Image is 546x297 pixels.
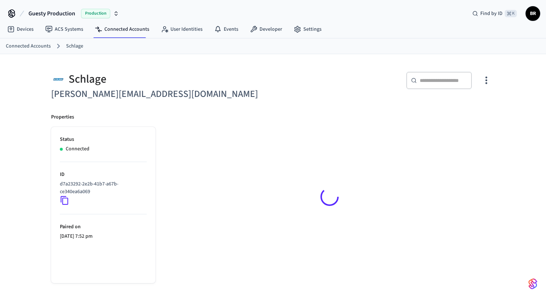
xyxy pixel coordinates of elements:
[6,42,51,50] a: Connected Accounts
[60,171,147,178] p: ID
[51,113,74,121] p: Properties
[89,23,155,36] a: Connected Accounts
[505,10,517,17] span: ⌘ K
[208,23,244,36] a: Events
[155,23,208,36] a: User Identities
[526,6,540,21] button: BR
[51,87,269,102] h6: [PERSON_NAME][EMAIL_ADDRESS][DOMAIN_NAME]
[60,223,147,231] p: Paired on
[244,23,288,36] a: Developer
[466,7,523,20] div: Find by ID⌘ K
[28,9,75,18] span: Guesty Production
[60,180,144,196] p: d7a23292-2e2b-41b7-a67b-ce340ea6a069
[81,9,110,18] span: Production
[51,72,269,87] div: Schlage
[60,136,147,143] p: Status
[288,23,327,36] a: Settings
[60,233,147,240] p: [DATE] 7:52 pm
[66,42,83,50] a: Schlage
[526,7,539,20] span: BR
[39,23,89,36] a: ACS Systems
[1,23,39,36] a: Devices
[66,145,89,153] p: Connected
[528,278,537,290] img: SeamLogoGradient.69752ec5.svg
[51,72,66,87] img: Schlage Logo, Square
[480,10,503,17] span: Find by ID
